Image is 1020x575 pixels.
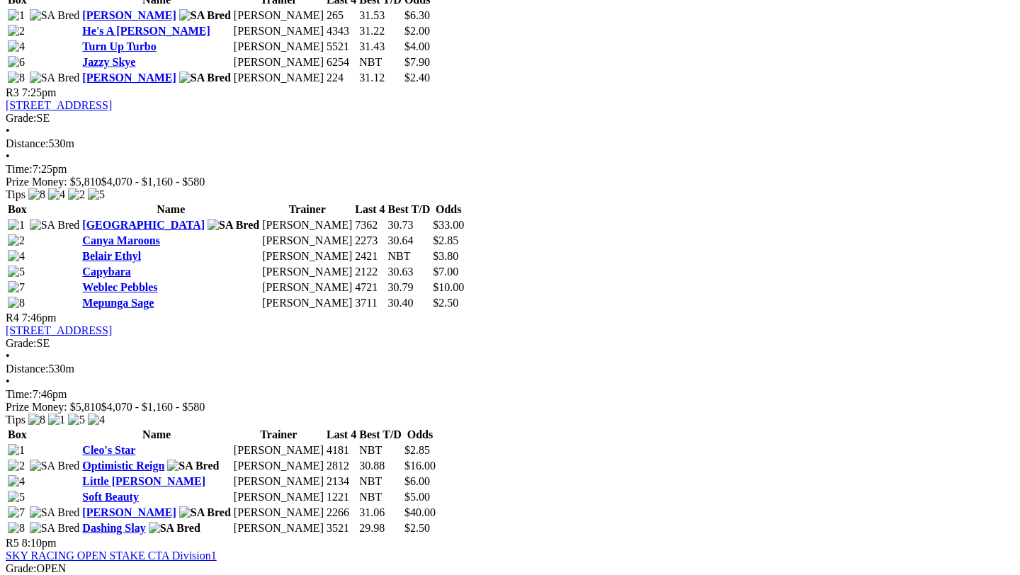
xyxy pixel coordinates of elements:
div: Prize Money: $5,810 [6,401,1014,414]
img: 8 [8,297,25,309]
img: SA Bred [208,219,259,232]
td: [PERSON_NAME] [261,280,353,295]
span: • [6,375,10,387]
td: [PERSON_NAME] [233,55,324,69]
td: [PERSON_NAME] [233,521,324,535]
td: 30.40 [387,296,431,310]
img: SA Bred [30,72,80,84]
td: 2122 [354,265,385,279]
td: 30.63 [387,265,431,279]
td: [PERSON_NAME] [233,71,324,85]
img: 7 [8,506,25,519]
td: 2812 [326,459,357,473]
td: 4181 [326,443,357,457]
span: Tips [6,188,25,200]
span: $7.00 [433,266,458,278]
td: 4721 [354,280,385,295]
span: $2.40 [404,72,430,84]
a: Cleo's Star [82,444,135,456]
span: Grade: [6,112,37,124]
td: 224 [326,71,357,85]
img: 8 [28,188,45,201]
td: [PERSON_NAME] [261,265,353,279]
span: Time: [6,163,33,175]
span: $2.00 [404,25,430,37]
span: $2.85 [433,234,458,246]
td: [PERSON_NAME] [261,234,353,248]
td: 2421 [354,249,385,263]
td: [PERSON_NAME] [233,490,324,504]
span: $33.00 [433,219,464,231]
a: Weblec Pebbles [82,281,157,293]
td: 7362 [354,218,385,232]
img: SA Bred [179,506,231,519]
span: $10.00 [433,281,464,293]
img: SA Bred [149,522,200,535]
span: Grade: [6,337,37,349]
span: $4.00 [404,40,430,52]
td: [PERSON_NAME] [233,24,324,38]
td: 30.73 [387,218,431,232]
img: SA Bred [30,506,80,519]
span: $3.80 [433,250,458,262]
td: NBT [358,55,402,69]
span: $6.30 [404,9,430,21]
span: Time: [6,388,33,400]
span: $7.90 [404,56,430,68]
span: • [6,350,10,362]
img: 8 [8,522,25,535]
span: Box [8,428,27,440]
a: Optimistic Reign [82,460,164,472]
td: 30.79 [387,280,431,295]
td: 30.64 [387,234,431,248]
a: Jazzy Skye [82,56,135,68]
a: [STREET_ADDRESS] [6,99,112,111]
a: SKY RACING OPEN STAKE CTA Division1 [6,550,217,562]
td: 31.06 [358,506,402,520]
img: 2 [68,188,85,201]
td: 6254 [326,55,357,69]
span: R4 [6,312,19,324]
div: SE [6,337,1014,350]
a: [STREET_ADDRESS] [6,324,112,336]
img: 8 [28,414,45,426]
img: 1 [8,219,25,232]
img: 4 [8,250,25,263]
a: [PERSON_NAME] [82,72,176,84]
a: [PERSON_NAME] [82,506,176,518]
img: 4 [48,188,65,201]
img: 4 [8,475,25,488]
td: [PERSON_NAME] [233,40,324,54]
span: Box [8,203,27,215]
td: 2266 [326,506,357,520]
a: [PERSON_NAME] [82,9,176,21]
span: 7:46pm [22,312,57,324]
div: OPEN [6,562,1014,575]
img: SA Bred [30,219,80,232]
td: 2134 [326,474,357,489]
td: NBT [358,490,402,504]
span: $40.00 [404,506,436,518]
th: Odds [432,203,465,217]
td: 1221 [326,490,357,504]
th: Odds [404,428,436,442]
th: Last 4 [354,203,385,217]
div: SE [6,112,1014,125]
img: SA Bred [30,9,80,22]
td: 31.22 [358,24,402,38]
td: [PERSON_NAME] [233,459,324,473]
span: R5 [6,537,19,549]
img: 2 [8,460,25,472]
td: 4343 [326,24,357,38]
img: 4 [88,414,105,426]
td: 31.12 [358,71,402,85]
img: SA Bred [179,9,231,22]
th: Trainer [233,428,324,442]
td: 3711 [354,296,385,310]
th: Best T/D [358,428,402,442]
span: $16.00 [404,460,436,472]
td: 2273 [354,234,385,248]
div: 7:46pm [6,388,1014,401]
td: [PERSON_NAME] [233,506,324,520]
span: 8:10pm [22,537,57,549]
